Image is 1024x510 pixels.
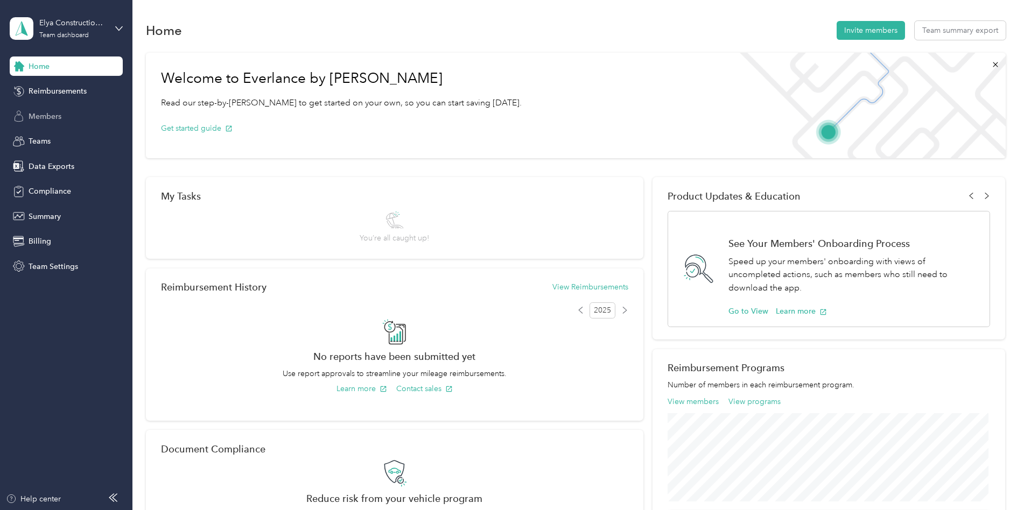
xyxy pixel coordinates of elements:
div: My Tasks [161,190,628,202]
p: Use report approvals to streamline your mileage reimbursements. [161,368,628,379]
iframe: Everlance-gr Chat Button Frame [964,450,1024,510]
p: Read our step-by-[PERSON_NAME] to get started on your own, so you can start saving [DATE]. [161,96,522,110]
h1: Home [146,25,182,36]
span: Reimbursements [29,86,87,97]
span: Teams [29,136,51,147]
button: Learn more [776,306,827,317]
button: Invite members [837,21,905,40]
h1: Welcome to Everlance by [PERSON_NAME] [161,70,522,87]
button: Learn more [336,383,387,394]
h2: No reports have been submitted yet [161,351,628,362]
button: Help center [6,493,61,505]
h1: See Your Members' Onboarding Process [728,238,978,249]
button: View members [668,396,719,407]
span: Data Exports [29,161,74,172]
button: View Reimbursements [552,281,628,293]
p: Number of members in each reimbursement program. [668,379,990,391]
span: You’re all caught up! [360,232,429,244]
span: Summary [29,211,61,222]
button: Contact sales [396,383,453,394]
button: Team summary export [915,21,1006,40]
h2: Reimbursement Programs [668,362,990,373]
span: 2025 [590,302,615,318]
span: Product Updates & Education [668,190,801,202]
span: Team Settings [29,261,78,272]
p: Speed up your members' onboarding with views of uncompleted actions, such as members who still ne... [728,255,978,295]
div: Elya Construction, LLC [39,17,107,29]
span: Compliance [29,186,71,197]
span: Billing [29,236,51,247]
h2: Reduce risk from your vehicle program [161,493,628,504]
button: Get started guide [161,123,233,134]
h2: Reimbursement History [161,281,266,293]
img: Welcome to everlance [729,53,1005,158]
button: View programs [728,396,781,407]
h2: Document Compliance [161,443,265,455]
span: Members [29,111,61,122]
button: Go to View [728,306,768,317]
div: Team dashboard [39,32,89,39]
span: Home [29,61,50,72]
